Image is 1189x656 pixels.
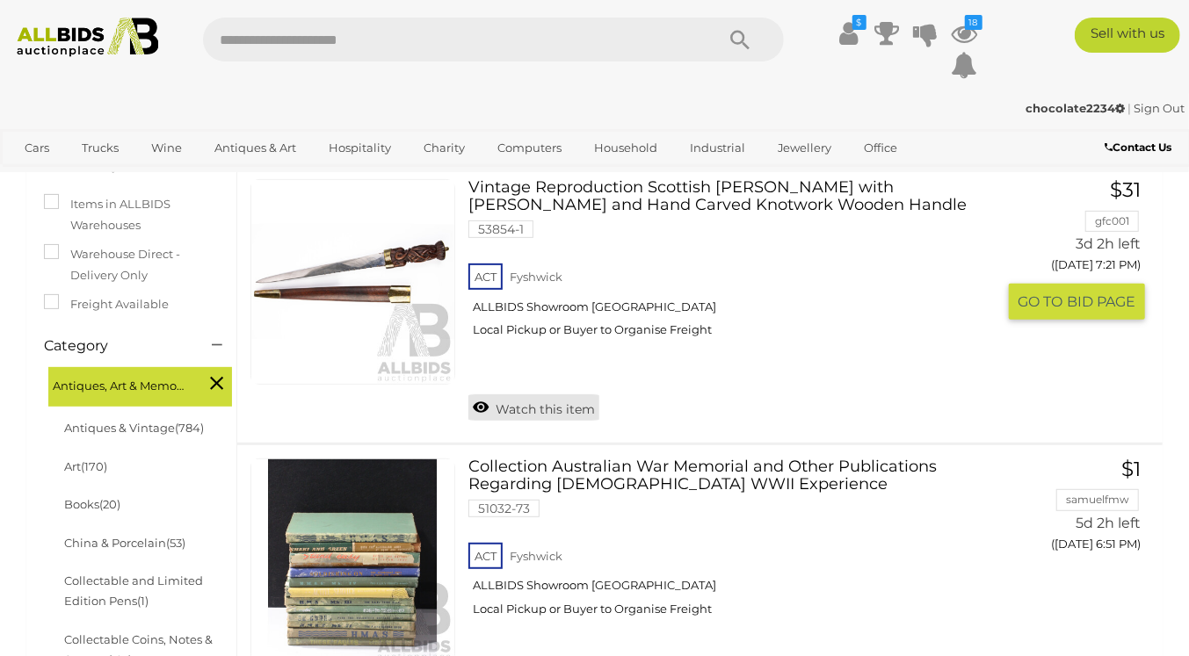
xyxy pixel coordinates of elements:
[482,179,995,350] a: Vintage Reproduction Scottish [PERSON_NAME] with [PERSON_NAME] and Hand Carved Knotwork Wooden Ha...
[1022,458,1146,561] a: $1 samuelfmw 5d 2h left ([DATE] 6:51 PM)
[137,594,149,608] span: (1)
[696,18,784,61] button: Search
[952,18,978,49] a: 18
[44,244,219,285] label: Warehouse Direct - Delivery Only
[486,133,573,162] a: Computers
[44,338,185,354] h4: Category
[1105,138,1176,157] a: Contact Us
[1022,179,1146,321] a: $31 gfc001 3d 2h left ([DATE] 7:21 PM) GO TOBID PAGE
[9,18,167,57] img: Allbids.com.au
[82,162,229,191] a: [GEOGRAPHIC_DATA]
[99,497,120,511] span: (20)
[44,157,185,173] h4: Show Only
[1018,292,1067,311] span: GO TO
[852,15,866,30] i: $
[64,573,203,608] a: Collectable and Limited Edition Pens(1)
[166,536,185,550] span: (53)
[766,133,844,162] a: Jewellery
[81,459,107,473] span: (170)
[53,371,185,396] span: Antiques, Art & Memorabilia
[1026,101,1127,115] a: chocolate2234
[1009,284,1146,320] button: GO TOBID PAGE
[1075,18,1180,53] a: Sell with us
[1121,457,1141,481] span: $1
[482,458,995,630] a: Collection Australian War Memorial and Other Publications Regarding [DEMOGRAPHIC_DATA] WWII Exper...
[965,15,982,30] i: 18
[1127,101,1131,115] span: |
[1067,292,1135,311] span: BID PAGE
[64,459,107,473] a: Art(170)
[1026,101,1125,115] strong: chocolate2234
[1110,177,1141,202] span: $31
[853,133,910,162] a: Office
[13,162,72,191] a: Sports
[836,18,862,49] a: $
[317,133,402,162] a: Hospitality
[44,294,169,314] label: Freight Available
[64,497,120,511] a: Books(20)
[203,133,308,162] a: Antiques & Art
[468,394,599,421] a: Watch this item
[140,133,193,162] a: Wine
[70,133,130,162] a: Trucks
[1134,101,1185,115] a: Sign Out
[678,133,757,162] a: Industrial
[44,194,219,235] label: Items in ALLBIDS Warehouses
[64,421,204,435] a: Antiques & Vintage(784)
[412,133,476,162] a: Charity
[175,421,204,435] span: (784)
[1105,141,1171,154] b: Contact Us
[583,133,669,162] a: Household
[64,536,185,550] a: China & Porcelain(53)
[13,133,61,162] a: Cars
